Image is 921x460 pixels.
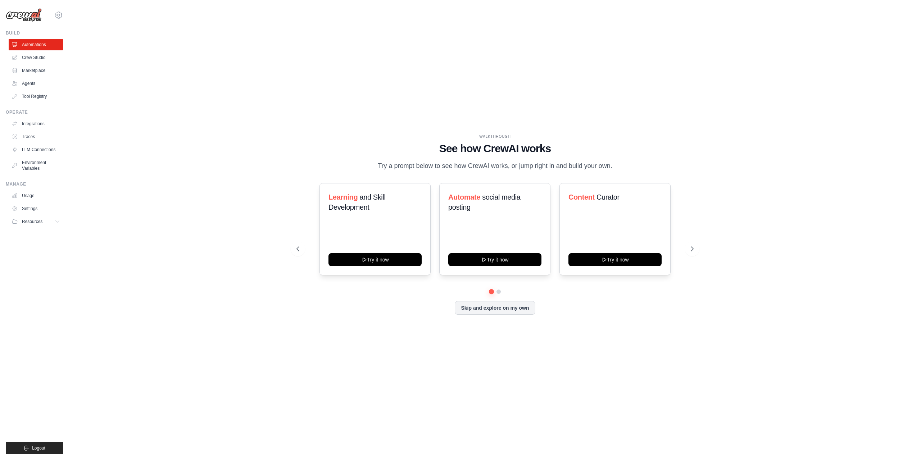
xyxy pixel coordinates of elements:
span: Resources [22,219,42,224]
a: Environment Variables [9,157,63,174]
span: and Skill Development [328,193,385,211]
span: Curator [596,193,620,201]
div: Manage [6,181,63,187]
a: Settings [9,203,63,214]
a: Agents [9,78,63,89]
a: Marketplace [9,65,63,76]
button: Resources [9,216,63,227]
button: Try it now [568,253,662,266]
a: Traces [9,131,63,142]
span: Automate [448,193,480,201]
p: Try a prompt below to see how CrewAI works, or jump right in and build your own. [374,161,616,171]
a: Crew Studio [9,52,63,63]
a: Automations [9,39,63,50]
span: Learning [328,193,358,201]
div: Build [6,30,63,36]
a: Tool Registry [9,91,63,102]
a: LLM Connections [9,144,63,155]
h1: See how CrewAI works [296,142,694,155]
a: Integrations [9,118,63,129]
span: social media posting [448,193,521,211]
button: Logout [6,442,63,454]
span: Content [568,193,595,201]
img: Logo [6,8,42,22]
span: Logout [32,445,45,451]
div: WALKTHROUGH [296,134,694,139]
button: Try it now [448,253,541,266]
a: Usage [9,190,63,201]
button: Skip and explore on my own [455,301,535,315]
div: Operate [6,109,63,115]
button: Try it now [328,253,422,266]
